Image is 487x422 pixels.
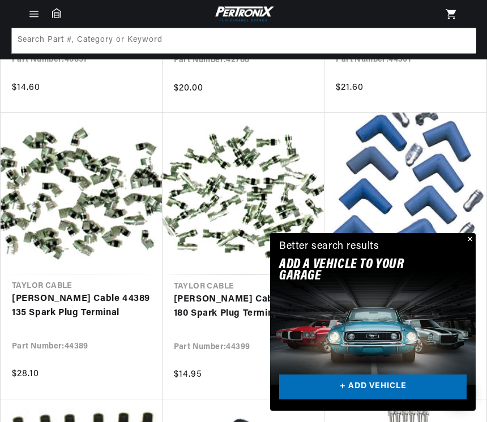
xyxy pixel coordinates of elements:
button: Close [462,233,476,247]
summary: Menu [22,8,46,20]
button: Search Part #, Category or Keyword [450,28,475,53]
input: Search Part #, Category or Keyword [12,28,476,53]
div: Better search results [279,239,379,255]
a: + ADD VEHICLE [279,374,467,400]
a: [PERSON_NAME] Cable 44399 180 Spark Plug Terminal [174,292,314,321]
a: [PERSON_NAME] Cable 44389 135 Spark Plug Terminal [12,292,151,321]
img: Pertronix [212,5,275,23]
h2: Add A VEHICLE to your garage [279,259,438,282]
a: Garage: 0 item(s) [52,8,61,18]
